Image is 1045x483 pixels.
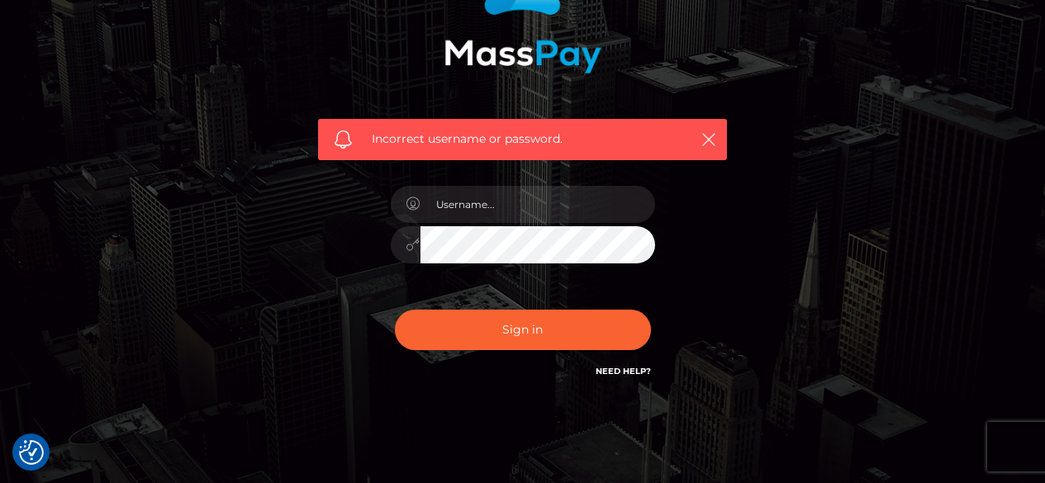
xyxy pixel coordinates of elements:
[596,366,651,376] a: Need Help?
[19,440,44,465] button: Consent Preferences
[420,186,655,223] input: Username...
[372,130,673,148] span: Incorrect username or password.
[19,440,44,465] img: Revisit consent button
[395,310,651,350] button: Sign in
